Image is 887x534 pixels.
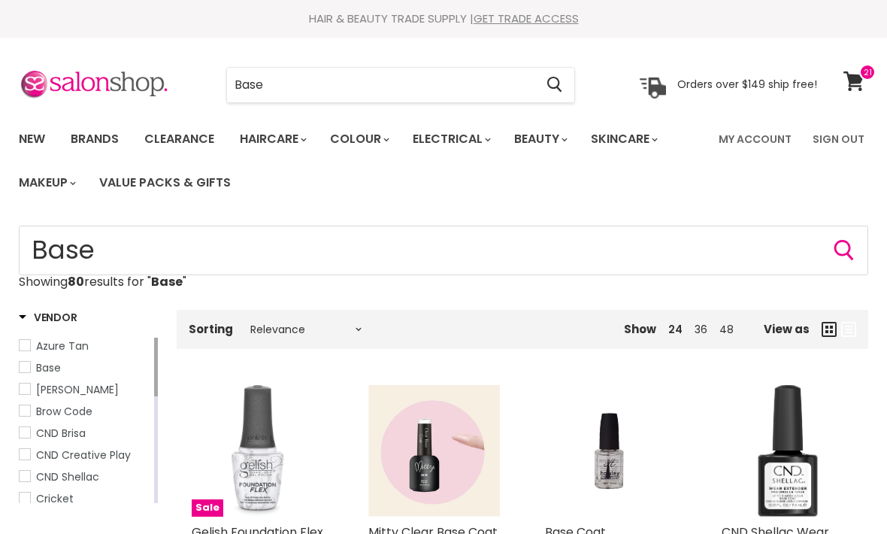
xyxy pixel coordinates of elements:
[88,167,242,199] a: Value Packs & Gifts
[474,11,579,26] a: GET TRADE ACCESS
[59,123,130,155] a: Brands
[832,238,856,262] button: Search
[36,360,61,375] span: Base
[668,322,683,337] a: 24
[677,77,817,91] p: Orders over $149 ship free!
[710,123,801,155] a: My Account
[8,167,85,199] a: Makeup
[758,385,817,517] img: CND Shellac Wear Extender Base Coat
[368,385,500,517] img: Mitty Clear Base Coat
[227,68,534,102] input: Search
[19,275,868,289] p: Showing results for " "
[68,273,84,290] strong: 80
[19,381,151,398] a: Brosh
[19,226,868,275] input: Search
[19,403,151,420] a: Brow Code
[36,426,86,441] span: CND Brisa
[580,123,667,155] a: Skincare
[19,469,151,485] a: CND Shellac
[401,123,500,155] a: Electrical
[8,117,710,205] ul: Main menu
[719,322,734,337] a: 48
[19,310,77,325] h3: Vendor
[230,385,286,517] img: Gelish Foundation Flex Soak-Off Rubber Base Nail Gel
[19,447,151,463] a: CND Creative Play
[229,123,316,155] a: Haircare
[133,123,226,155] a: Clearance
[151,273,183,290] strong: Base
[192,385,323,517] a: Gelish Foundation Flex Soak-Off Rubber Base Nail GelSale
[319,123,398,155] a: Colour
[695,322,707,337] a: 36
[804,123,873,155] a: Sign Out
[36,469,99,484] span: CND Shellac
[624,321,656,337] span: Show
[36,404,92,419] span: Brow Code
[36,448,131,463] span: CND Creative Play
[19,360,151,376] a: Base
[8,123,56,155] a: New
[36,382,119,397] span: [PERSON_NAME]
[567,385,655,517] img: Base Coat
[189,323,233,335] label: Sorting
[192,499,223,517] span: Sale
[19,425,151,441] a: CND Brisa
[764,323,810,335] span: View as
[19,226,868,275] form: Product
[545,385,677,517] a: Base Coat
[19,490,151,507] a: Cricket
[226,67,575,103] form: Product
[19,338,151,354] a: Azure Tan
[36,491,74,506] span: Cricket
[534,68,574,102] button: Search
[722,385,853,517] a: CND Shellac Wear Extender Base Coat
[503,123,577,155] a: Beauty
[36,338,89,353] span: Azure Tan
